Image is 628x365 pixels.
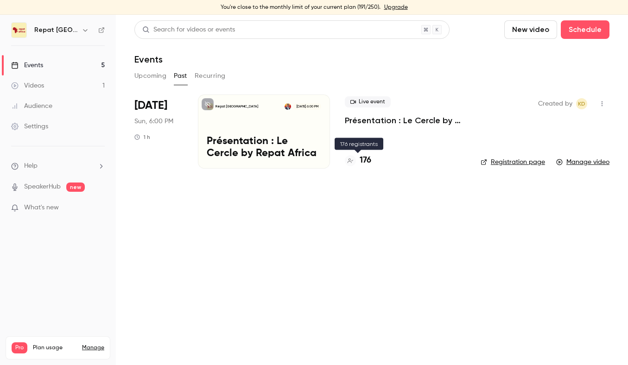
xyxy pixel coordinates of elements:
h4: 176 [360,154,371,167]
div: 1 h [134,133,150,141]
span: [DATE] 6:00 PM [293,103,321,110]
div: Search for videos or events [142,25,235,35]
span: Help [24,161,38,171]
p: Présentation : Le Cercle by Repat Africa [207,136,321,160]
div: Videos [11,81,44,90]
iframe: Noticeable Trigger [94,204,105,212]
h6: Repat [GEOGRAPHIC_DATA] [34,25,78,35]
span: What's new [24,203,59,213]
span: KD [578,98,585,109]
button: Past [174,69,187,83]
span: [DATE] [134,98,167,113]
div: Audience [11,101,52,111]
span: Live event [345,96,391,107]
button: New video [504,20,557,39]
span: new [66,182,85,192]
span: Pro [12,342,27,353]
button: Upcoming [134,69,166,83]
button: Recurring [195,69,226,83]
a: Manage video [556,157,609,167]
a: Présentation : Le Cercle by Repat Africa [345,115,466,126]
img: Kara Diaby [285,103,291,110]
a: 176 [345,154,371,167]
div: Settings [11,122,48,131]
span: Plan usage [33,344,76,352]
button: Schedule [561,20,609,39]
p: Repat [GEOGRAPHIC_DATA] [216,104,258,109]
div: Sep 14 Sun, 8:00 PM (Europe/Brussels) [134,94,183,169]
a: Registration page [481,157,545,167]
li: help-dropdown-opener [11,161,105,171]
span: Kara Diaby [576,98,587,109]
img: Repat Africa [12,23,26,38]
a: Présentation : Le Cercle by Repat AfricaRepat [GEOGRAPHIC_DATA]Kara Diaby[DATE] 6:00 PMPrésentati... [198,94,330,169]
span: Sun, 6:00 PM [134,117,173,126]
div: Events [11,61,43,70]
a: SpeakerHub [24,182,61,192]
span: Created by [538,98,572,109]
h1: Events [134,54,163,65]
a: Upgrade [384,4,408,11]
a: Manage [82,344,104,352]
